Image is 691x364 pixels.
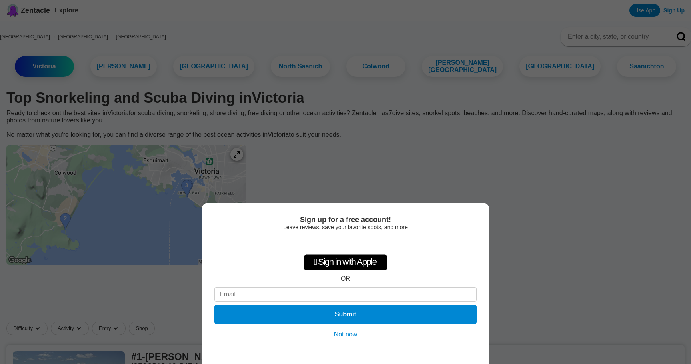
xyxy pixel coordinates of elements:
[214,287,477,302] input: Email
[341,275,350,282] div: OR
[304,254,387,270] div: Sign in with Apple
[214,224,477,230] div: Leave reviews, save your favorite spots, and more
[214,305,477,324] button: Submit
[305,234,386,252] iframe: Sign in with Google Button
[214,216,477,224] div: Sign up for a free account!
[332,330,360,338] button: Not now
